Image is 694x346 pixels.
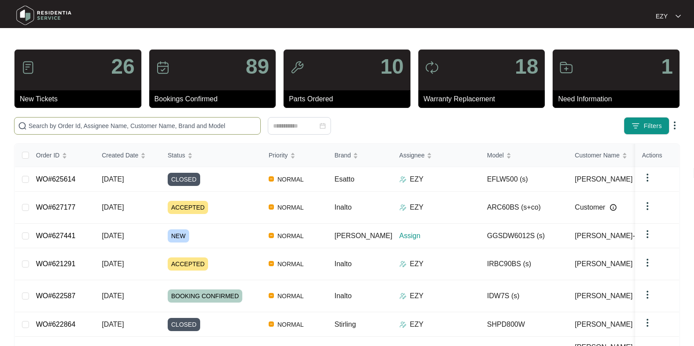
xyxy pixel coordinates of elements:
[290,61,304,75] img: icon
[676,14,681,18] img: dropdown arrow
[274,231,307,241] span: NORMAL
[36,150,60,160] span: Order ID
[515,56,538,77] p: 18
[168,318,200,331] span: CLOSED
[575,174,633,185] span: [PERSON_NAME]
[95,144,161,167] th: Created Date
[155,94,276,104] p: Bookings Confirmed
[642,229,653,239] img: dropdown arrow
[399,292,406,300] img: Assigner Icon
[558,94,680,104] p: Need Information
[642,257,653,268] img: dropdown arrow
[29,121,257,131] input: Search by Order Id, Assignee Name, Customer Name, Brand and Model
[399,150,425,160] span: Assignee
[575,291,633,301] span: [PERSON_NAME]
[289,94,410,104] p: Parts Ordered
[246,56,269,77] p: 89
[269,204,274,210] img: Vercel Logo
[102,321,124,328] span: [DATE]
[156,61,170,75] img: icon
[610,204,617,211] img: Info icon
[269,321,274,327] img: Vercel Logo
[274,319,307,330] span: NORMAL
[269,176,274,182] img: Vercel Logo
[334,175,354,183] span: Esatto
[334,292,352,300] span: Inalto
[656,12,668,21] p: EZY
[480,144,568,167] th: Model
[487,150,504,160] span: Model
[274,202,307,213] span: NORMAL
[642,289,653,300] img: dropdown arrow
[661,56,673,77] p: 1
[480,312,568,337] td: SHPD800W
[168,150,185,160] span: Status
[575,319,633,330] span: [PERSON_NAME]
[36,321,76,328] a: WO#622864
[480,248,568,280] td: IRBC90BS (s)
[410,202,424,213] p: EZY
[161,144,262,167] th: Status
[36,203,76,211] a: WO#627177
[269,261,274,266] img: Vercel Logo
[399,231,480,241] p: Assign
[36,175,76,183] a: WO#625614
[399,204,406,211] img: Assigner Icon
[559,61,573,75] img: icon
[21,61,35,75] img: icon
[575,150,620,160] span: Customer Name
[669,120,680,131] img: dropdown arrow
[480,167,568,192] td: EFLW500 (s)
[269,233,274,238] img: Vercel Logo
[410,174,424,185] p: EZY
[274,291,307,301] span: NORMAL
[327,144,392,167] th: Brand
[334,321,356,328] span: Stirling
[102,232,124,239] span: [DATE]
[480,192,568,224] td: ARC60BS (s+co)
[480,280,568,312] td: IDW7S (s)
[575,231,643,241] span: [PERSON_NAME]- ...
[425,61,439,75] img: icon
[102,292,124,300] span: [DATE]
[410,259,424,269] p: EZY
[334,260,352,268] span: Inalto
[29,144,95,167] th: Order ID
[635,144,679,167] th: Actions
[18,121,27,130] img: search-icon
[334,150,351,160] span: Brand
[13,2,75,29] img: residentia service logo
[399,321,406,328] img: Assigner Icon
[624,117,669,135] button: filter iconFilters
[262,144,327,167] th: Priority
[642,201,653,211] img: dropdown arrow
[642,172,653,183] img: dropdown arrow
[575,259,633,269] span: [PERSON_NAME]
[20,94,141,104] p: New Tickets
[111,56,134,77] p: 26
[410,291,424,301] p: EZY
[480,224,568,248] td: GGSDW6012S (s)
[269,150,288,160] span: Priority
[168,229,189,243] span: NEW
[36,292,76,300] a: WO#622587
[36,232,76,239] a: WO#627441
[168,201,208,214] span: ACCEPTED
[168,257,208,271] span: ACCEPTED
[392,144,480,167] th: Assignee
[274,259,307,269] span: NORMAL
[568,144,656,167] th: Customer Name
[380,56,403,77] p: 10
[399,260,406,268] img: Assigner Icon
[410,319,424,330] p: EZY
[424,94,545,104] p: Warranty Replacement
[575,202,605,213] span: Customer
[334,232,392,239] span: [PERSON_NAME]
[399,176,406,183] img: Assigner Icon
[36,260,76,268] a: WO#621291
[644,121,662,131] span: Filters
[102,175,124,183] span: [DATE]
[168,173,200,186] span: CLOSED
[631,121,640,130] img: filter icon
[102,150,138,160] span: Created Date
